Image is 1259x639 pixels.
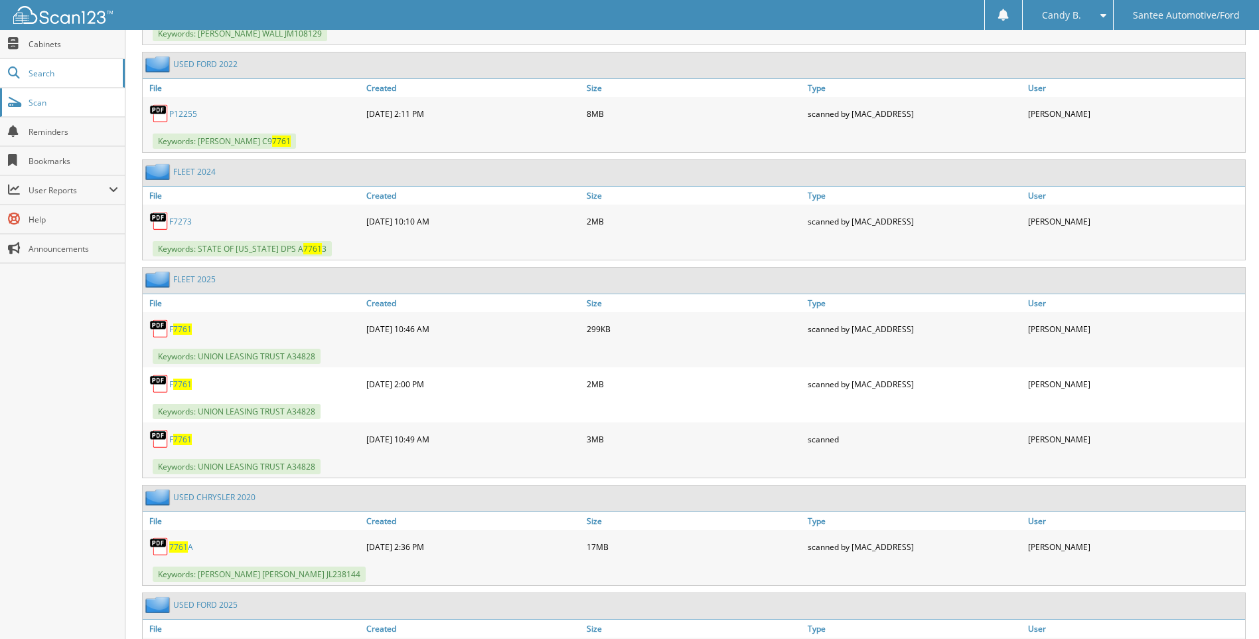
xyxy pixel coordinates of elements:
[363,371,583,397] div: [DATE] 2:00 PM
[29,68,116,79] span: Search
[363,208,583,234] div: [DATE] 10:10 AM
[153,404,321,419] span: Keywords: UNION LEASING TRUST A34828
[173,58,238,70] a: USED FORD 2022
[173,323,192,335] span: 7761
[149,319,169,339] img: PDF.png
[173,274,216,285] a: FLEET 2025
[145,56,173,72] img: folder2.png
[804,426,1025,452] div: scanned
[363,533,583,560] div: [DATE] 2:36 PM
[173,599,238,610] a: USED FORD 2025
[303,243,322,254] span: 7761
[13,6,113,24] img: scan123-logo-white.svg
[145,271,173,288] img: folder2.png
[804,533,1025,560] div: scanned by [MAC_ADDRESS]
[29,243,118,254] span: Announcements
[153,241,332,256] span: Keywords: STATE OF [US_STATE] DPS A 3
[583,533,804,560] div: 17MB
[29,214,118,225] span: Help
[173,434,192,445] span: 7761
[169,323,192,335] a: F7761
[145,596,173,613] img: folder2.png
[363,100,583,127] div: [DATE] 2:11 PM
[1193,575,1259,639] iframe: Chat Widget
[149,429,169,449] img: PDF.png
[143,620,363,638] a: File
[29,39,118,50] span: Cabinets
[143,512,363,530] a: File
[1025,512,1245,530] a: User
[1025,316,1245,342] div: [PERSON_NAME]
[804,316,1025,342] div: scanned by [MAC_ADDRESS]
[804,620,1025,638] a: Type
[169,541,188,553] span: 7761
[1025,187,1245,205] a: User
[1025,533,1245,560] div: [PERSON_NAME]
[804,512,1025,530] a: Type
[804,371,1025,397] div: scanned by [MAC_ADDRESS]
[153,349,321,364] span: Keywords: UNION LEASING TRUST A34828
[583,316,804,342] div: 299KB
[169,541,193,553] a: 7761A
[29,97,118,108] span: Scan
[143,79,363,97] a: File
[363,620,583,638] a: Created
[169,216,192,227] a: F7273
[583,426,804,452] div: 3MB
[173,492,256,503] a: USED CHRYSLER 2020
[29,185,109,196] span: User Reports
[169,434,192,445] a: F7761
[804,294,1025,312] a: Type
[149,374,169,394] img: PDF.png
[804,187,1025,205] a: Type
[804,79,1025,97] a: Type
[1025,79,1245,97] a: User
[143,294,363,312] a: File
[169,379,192,390] a: F7761
[149,537,169,557] img: PDF.png
[804,100,1025,127] div: scanned by [MAC_ADDRESS]
[29,155,118,167] span: Bookmarks
[29,126,118,137] span: Reminders
[153,134,296,149] span: Keywords: [PERSON_NAME] C9
[173,379,192,390] span: 7761
[149,104,169,124] img: PDF.png
[143,187,363,205] a: File
[363,294,583,312] a: Created
[145,489,173,505] img: folder2.png
[363,512,583,530] a: Created
[272,136,291,147] span: 7761
[1025,208,1245,234] div: [PERSON_NAME]
[1025,371,1245,397] div: [PERSON_NAME]
[1042,11,1081,19] span: Candy B.
[363,426,583,452] div: [DATE] 10:49 AM
[583,620,804,638] a: Size
[1025,620,1245,638] a: User
[363,187,583,205] a: Created
[363,316,583,342] div: [DATE] 10:46 AM
[583,208,804,234] div: 2MB
[169,108,197,120] a: P12255
[1025,426,1245,452] div: [PERSON_NAME]
[145,163,173,180] img: folder2.png
[583,79,804,97] a: Size
[149,211,169,231] img: PDF.png
[1025,294,1245,312] a: User
[804,208,1025,234] div: scanned by [MAC_ADDRESS]
[1025,100,1245,127] div: [PERSON_NAME]
[583,371,804,397] div: 2MB
[153,26,327,41] span: Keywords: [PERSON_NAME] WALL JM108129
[583,187,804,205] a: Size
[583,294,804,312] a: Size
[583,100,804,127] div: 8MB
[1133,11,1240,19] span: Santee Automotive/Ford
[583,512,804,530] a: Size
[363,79,583,97] a: Created
[153,567,366,582] span: Keywords: [PERSON_NAME] [PERSON_NAME] JL238144
[173,166,216,177] a: FLEET 2024
[153,459,321,474] span: Keywords: UNION LEASING TRUST A34828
